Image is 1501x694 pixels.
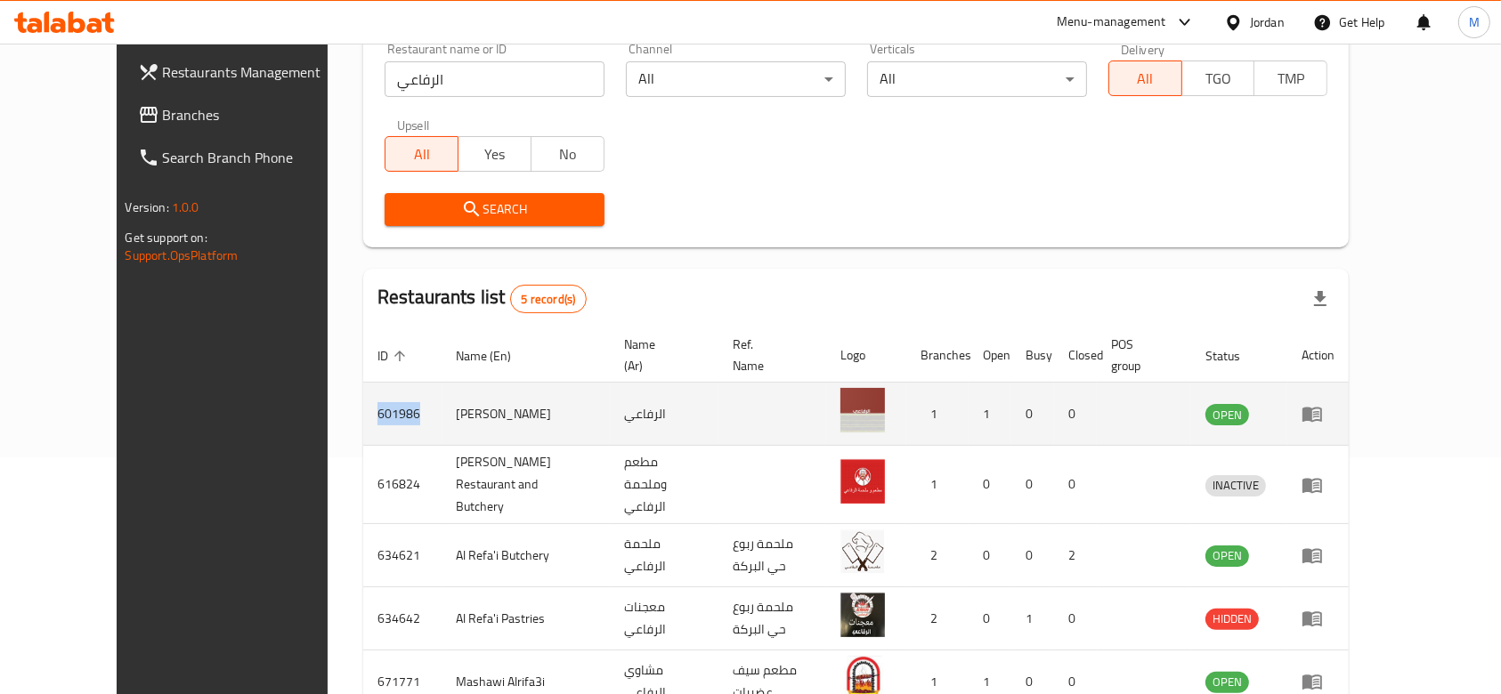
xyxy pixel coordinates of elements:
[163,61,353,83] span: Restaurants Management
[840,593,885,637] img: Al Refa'i Pastries
[1011,587,1054,650] td: 1
[1011,446,1054,524] td: 0
[393,141,451,167] span: All
[1054,524,1097,587] td: 2
[163,104,353,125] span: Branches
[1250,12,1285,32] div: Jordan
[1205,545,1249,567] div: OPEN
[1469,12,1480,32] span: M
[466,141,524,167] span: Yes
[1254,61,1327,96] button: TMP
[1108,61,1182,96] button: All
[969,446,1011,524] td: 0
[377,345,411,367] span: ID
[906,383,969,446] td: 1
[1205,609,1259,630] div: HIDDEN
[1205,672,1249,692] span: OPEN
[1205,345,1263,367] span: Status
[1302,608,1335,629] div: Menu
[1205,475,1266,496] div: INACTIVE
[1205,404,1249,425] div: OPEN
[610,587,719,650] td: معجنات الرفاعي
[456,345,534,367] span: Name (En)
[626,61,846,97] div: All
[385,193,604,226] button: Search
[458,136,531,172] button: Yes
[1205,609,1259,629] span: HIDDEN
[124,136,368,179] a: Search Branch Phone
[969,383,1011,446] td: 1
[442,587,610,650] td: Al Refa'i Pastries
[163,147,353,168] span: Search Branch Phone
[1054,328,1097,383] th: Closed
[826,328,906,383] th: Logo
[1189,66,1248,92] span: TGO
[363,446,442,524] td: 616824
[442,446,610,524] td: [PERSON_NAME] Restaurant and Butchery
[969,328,1011,383] th: Open
[1011,328,1054,383] th: Busy
[511,291,587,308] span: 5 record(s)
[539,141,597,167] span: No
[1302,545,1335,566] div: Menu
[733,334,804,376] span: Ref. Name
[363,524,442,587] td: 634621
[1299,278,1342,320] div: Export file
[172,196,199,219] span: 1.0.0
[610,524,719,587] td: ملحمة الرفاعي
[531,136,604,172] button: No
[840,459,885,504] img: Al Rifai Restaurant and Butchery
[1054,587,1097,650] td: 0
[1302,474,1335,496] div: Menu
[1205,405,1249,425] span: OPEN
[906,587,969,650] td: 2
[1054,383,1097,446] td: 0
[385,136,458,172] button: All
[718,587,825,650] td: ملحمة ربوع حي البركة
[610,446,719,524] td: مطعم وملحمة الرفاعي
[126,244,239,267] a: Support.OpsPlatform
[126,226,207,249] span: Get support on:
[1011,524,1054,587] td: 0
[1205,475,1266,496] span: INACTIVE
[363,383,442,446] td: 601986
[718,524,825,587] td: ملحمة ربوع حي البركة
[906,524,969,587] td: 2
[906,446,969,524] td: 1
[1116,66,1175,92] span: All
[1054,446,1097,524] td: 0
[624,334,698,376] span: Name (Ar)
[377,284,587,313] h2: Restaurants list
[397,118,430,131] label: Upsell
[1302,403,1335,424] div: Menu
[610,383,719,446] td: الرفاعي
[1011,383,1054,446] td: 0
[867,61,1087,97] div: All
[1262,66,1320,92] span: TMP
[126,196,169,219] span: Version:
[124,51,368,93] a: Restaurants Management
[906,328,969,383] th: Branches
[969,524,1011,587] td: 0
[1057,12,1166,33] div: Menu-management
[1121,43,1165,55] label: Delivery
[510,285,588,313] div: Total records count
[1302,671,1335,692] div: Menu
[840,529,885,574] img: Al Refa'i Butchery
[442,383,610,446] td: [PERSON_NAME]
[442,524,610,587] td: Al Refa'i Butchery
[1181,61,1255,96] button: TGO
[1205,545,1249,566] span: OPEN
[1111,334,1171,376] span: POS group
[363,587,442,650] td: 634642
[840,388,885,432] img: Al Rifai
[399,198,590,221] span: Search
[124,93,368,136] a: Branches
[385,61,604,97] input: Search for restaurant name or ID..
[1287,328,1349,383] th: Action
[969,587,1011,650] td: 0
